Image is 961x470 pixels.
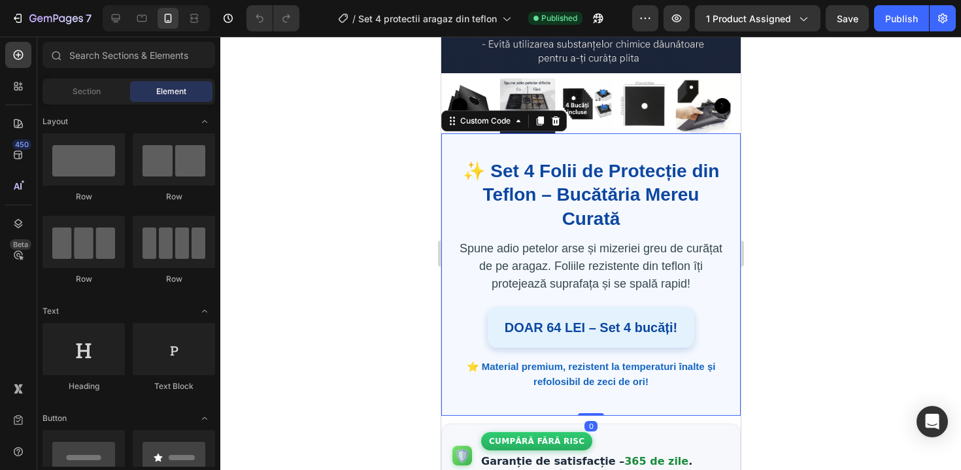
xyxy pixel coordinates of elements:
[826,5,869,31] button: Save
[86,10,92,26] p: 7
[133,380,215,392] div: Text Block
[42,191,125,203] div: Row
[194,408,215,429] span: Toggle open
[194,111,215,132] span: Toggle open
[156,86,186,97] span: Element
[42,42,215,68] input: Search Sections & Elements
[194,301,215,322] span: Toggle open
[885,12,918,25] div: Publish
[246,5,299,31] div: Undo/Redo
[42,412,67,424] span: Button
[358,12,497,25] span: Set 4 protectii aragaz din teflon
[706,12,791,25] span: 1 product assigned
[133,273,215,285] div: Row
[695,5,820,31] button: 1 product assigned
[541,12,577,24] span: Published
[12,139,31,150] div: 450
[133,191,215,203] div: Row
[42,116,68,127] span: Layout
[352,12,356,25] span: /
[5,5,97,31] button: 7
[917,406,948,437] div: Open Intercom Messenger
[42,273,125,285] div: Row
[73,86,101,97] span: Section
[40,432,257,444] div: Nu ești mulțumit? Îți returnăm banii. Fără întrebări.
[42,380,125,392] div: Heading
[42,305,59,317] span: Text
[10,239,31,250] div: Beta
[441,37,741,470] iframe: Design area
[874,5,929,31] button: Publish
[837,13,858,24] span: Save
